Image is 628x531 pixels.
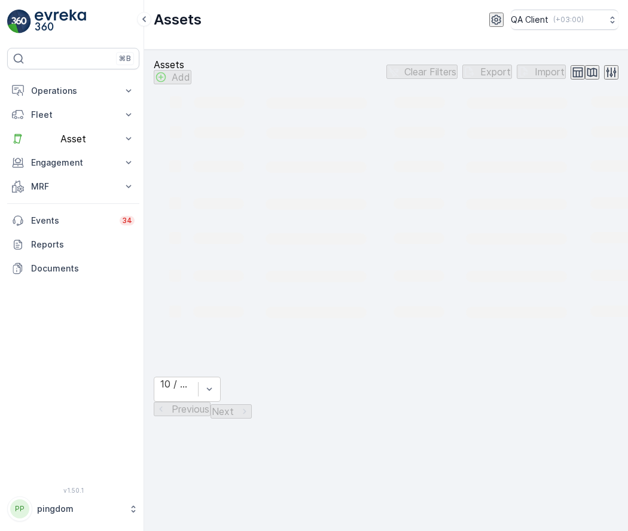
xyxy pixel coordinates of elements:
[119,54,131,63] p: ⌘B
[35,10,86,33] img: logo_light-DOdMpM7g.png
[31,85,115,97] p: Operations
[31,215,112,227] p: Events
[122,216,132,225] p: 34
[154,70,191,84] button: Add
[31,181,115,193] p: MRF
[7,175,139,199] button: MRF
[7,257,139,280] a: Documents
[10,499,29,518] div: PP
[7,127,139,151] button: Asset
[31,263,135,274] p: Documents
[172,72,190,83] p: Add
[7,103,139,127] button: Fleet
[154,59,191,70] p: Assets
[535,66,565,77] p: Import
[7,233,139,257] a: Reports
[480,66,511,77] p: Export
[211,404,252,419] button: Next
[7,496,139,521] button: PPpingdom
[7,209,139,233] a: Events34
[154,402,211,416] button: Previous
[31,239,135,251] p: Reports
[462,65,512,79] button: Export
[404,66,456,77] p: Clear Filters
[511,10,618,30] button: QA Client(+03:00)
[212,406,234,417] p: Next
[517,65,566,79] button: Import
[553,15,584,25] p: ( +03:00 )
[7,10,31,33] img: logo
[160,379,192,389] div: 10 / Page
[511,14,548,26] p: QA Client
[37,503,123,515] p: pingdom
[386,65,458,79] button: Clear Filters
[172,404,209,414] p: Previous
[7,79,139,103] button: Operations
[31,133,115,144] p: Asset
[7,151,139,175] button: Engagement
[31,157,115,169] p: Engagement
[31,109,115,121] p: Fleet
[7,487,139,494] span: v 1.50.1
[154,10,202,29] p: Assets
